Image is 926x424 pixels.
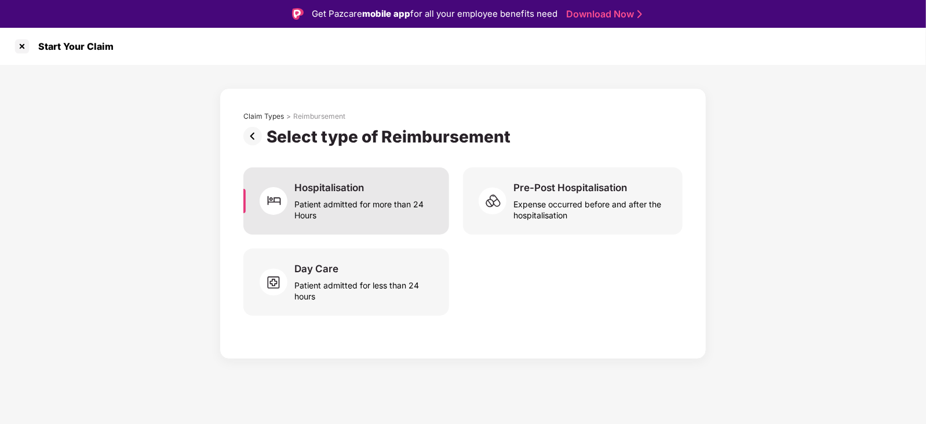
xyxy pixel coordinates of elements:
strong: mobile app [362,8,410,19]
div: Patient admitted for less than 24 hours [294,275,435,302]
div: Pre-Post Hospitalisation [513,181,627,194]
img: svg+xml;base64,PHN2ZyB4bWxucz0iaHR0cDovL3d3dy53My5vcmcvMjAwMC9zdmciIHdpZHRoPSI2MCIgaGVpZ2h0PSI1OC... [260,265,294,299]
div: Expense occurred before and after the hospitalisation [513,194,669,221]
img: svg+xml;base64,PHN2ZyB4bWxucz0iaHR0cDovL3d3dy53My5vcmcvMjAwMC9zdmciIHdpZHRoPSI2MCIgaGVpZ2h0PSI1OC... [479,184,513,218]
img: svg+xml;base64,PHN2ZyB4bWxucz0iaHR0cDovL3d3dy53My5vcmcvMjAwMC9zdmciIHdpZHRoPSI2MCIgaGVpZ2h0PSI2MC... [260,184,294,218]
div: Start Your Claim [31,41,114,52]
div: Claim Types [243,112,284,121]
div: Select type of Reimbursement [267,127,515,147]
div: > [286,112,291,121]
img: svg+xml;base64,PHN2ZyBpZD0iUHJldi0zMngzMiIgeG1sbnM9Imh0dHA6Ly93d3cudzMub3JnLzIwMDAvc3ZnIiB3aWR0aD... [243,127,267,145]
div: Patient admitted for more than 24 Hours [294,194,435,221]
img: Logo [292,8,304,20]
div: Reimbursement [293,112,345,121]
div: Day Care [294,262,338,275]
div: Get Pazcare for all your employee benefits need [312,7,557,21]
img: Stroke [637,8,642,20]
a: Download Now [566,8,639,20]
div: Hospitalisation [294,181,364,194]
